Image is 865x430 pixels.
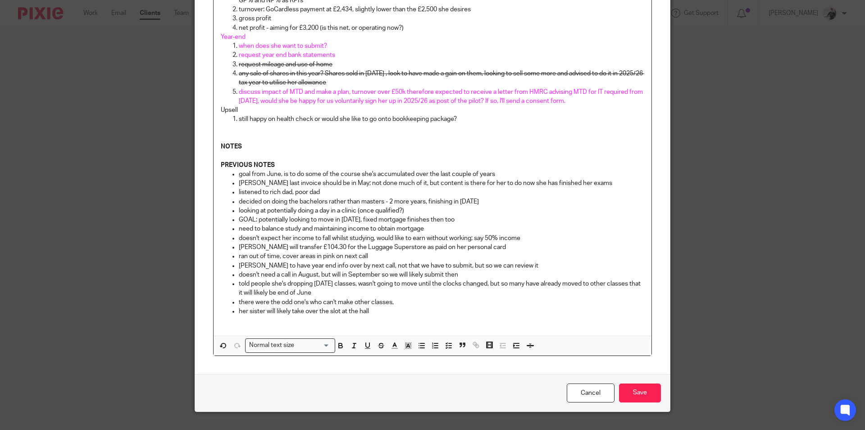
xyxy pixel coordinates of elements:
[239,224,644,233] p: need to balance study and maintaining income to obtain mortgage
[239,270,644,279] p: doesn't need a call in August, but will in September so we will likely submit then
[221,34,246,40] span: Year-end
[239,115,644,124] p: still happy on health check or would she like to go onto bookkeeping package?
[221,143,242,150] strong: NOTES
[239,279,644,298] p: told people she's dropping [DATE] classes, wasn't going to move until the clocks changed, but so ...
[239,23,644,32] p: net profit - aiming for £3,200 (is this net, or operating now?)
[297,341,330,350] input: Search for option
[245,338,335,352] div: Search for option
[221,106,644,115] p: Upsell
[239,43,327,49] span: when does she want to submit?
[619,384,661,403] input: Save
[239,170,644,179] p: goal from June, is to do some of the course she's accumulated over the last couple of years
[239,206,644,215] p: looking at potentially doing a day in a clinic (once qualified?)
[221,162,275,168] strong: PREVIOUS NOTES
[567,384,615,403] a: Cancel
[239,52,335,58] span: request year end bank statements
[239,215,644,224] p: GOAL: potentially looking to move in [DATE], fixed mortgage finishes then too
[239,61,332,68] s: request mileage and use of home
[247,341,296,350] span: Normal text size
[239,70,644,86] s: any sale of shares in this year? Shares sold in [DATE] , look to have made a gain on them, lookin...
[239,234,644,243] p: doesn't expect her income to fall whilst studying, would like to earn without working; say 50% in...
[239,307,644,316] p: her sister will likely take over the slot at the hall
[239,89,644,104] span: discuss impact of MTD and make a plan, turnover over £50k therefore expected to receive a letter ...
[239,179,644,188] p: [PERSON_NAME] last invoice should be in May; not done much of it, but content is there for her to...
[239,243,644,252] p: [PERSON_NAME] will transfer £104.30 for the Luggage Superstore as paid on her personal card
[239,197,644,206] p: decided on doing the bachelors rather than masters - 2 more years, finishing in [DATE]
[239,5,644,14] p: turnover: GoCardless payment at £2,434, slightly lower than the £2,500 she desires
[239,14,644,23] p: gross profit
[239,252,644,261] p: ran out of time, cover areas in pink on next call
[239,298,644,307] p: there were the odd one's who can't make other classes,
[239,261,644,270] p: [PERSON_NAME] to have year end info over by next call, not that we have to submit, but so we can ...
[239,188,644,197] p: listened to rich dad, poor dad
